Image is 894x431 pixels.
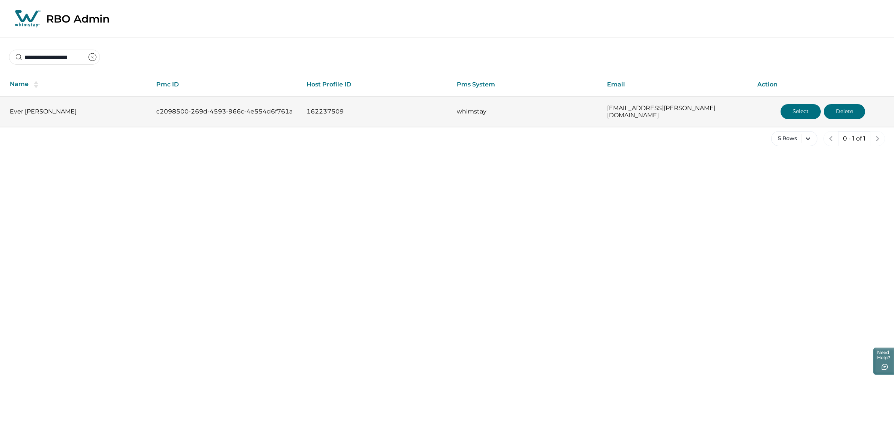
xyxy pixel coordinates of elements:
th: Pmc ID [150,73,301,96]
button: clear input [85,50,100,65]
p: 162237509 [307,108,445,115]
button: 5 Rows [771,131,817,146]
button: Delete [824,104,865,119]
th: Action [751,73,894,96]
p: whimstay [457,108,595,115]
p: RBO Admin [46,12,110,25]
th: Pms System [451,73,601,96]
th: Email [601,73,751,96]
button: next page [870,131,885,146]
button: previous page [823,131,838,146]
button: 0 - 1 of 1 [838,131,870,146]
p: 0 - 1 of 1 [843,135,865,142]
th: Host Profile ID [301,73,451,96]
p: Ever [PERSON_NAME] [10,108,144,115]
button: sorting [29,81,44,88]
p: [EMAIL_ADDRESS][PERSON_NAME][DOMAIN_NAME] [607,104,745,119]
button: Select [781,104,821,119]
p: c2098500-269d-4593-966c-4e554d6f761a [156,108,294,115]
